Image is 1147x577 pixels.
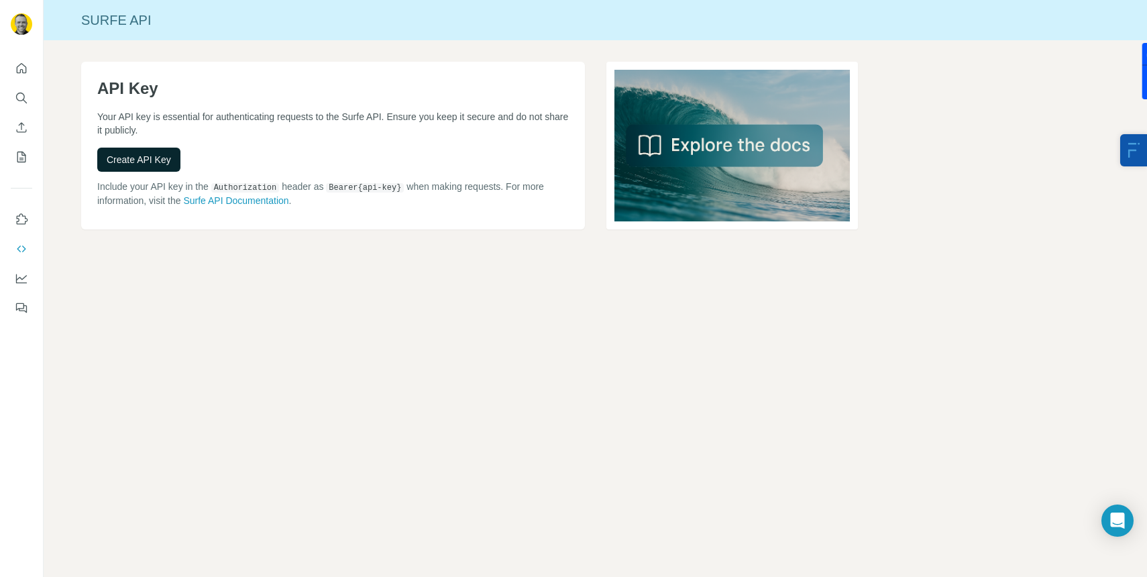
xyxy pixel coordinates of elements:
p: Include your API key in the header as when making requests. For more information, visit the . [97,180,569,207]
button: My lists [11,145,32,169]
button: Use Surfe API [11,237,32,261]
code: Authorization [211,183,280,193]
div: Surfe API [44,11,1147,30]
div: Open Intercom Messenger [1101,505,1134,537]
button: Search [11,86,32,110]
button: Enrich CSV [11,115,32,140]
span: Create API Key [107,153,171,166]
button: Quick start [11,56,32,81]
button: Feedback [11,296,32,320]
a: Surfe API Documentation [183,195,288,206]
button: Use Surfe on LinkedIn [11,207,32,231]
img: Avatar [11,13,32,35]
p: Your API key is essential for authenticating requests to the Surfe API. Ensure you keep it secure... [97,110,569,137]
h1: API Key [97,78,569,99]
code: Bearer {api-key} [326,183,404,193]
button: Create API Key [97,148,180,172]
button: Dashboard [11,266,32,291]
